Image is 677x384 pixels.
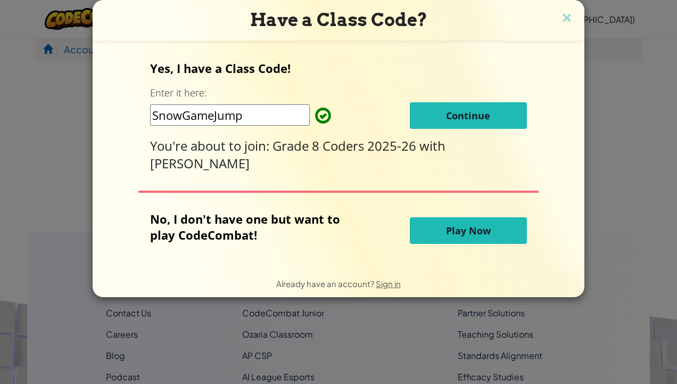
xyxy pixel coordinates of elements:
button: Continue [410,102,527,129]
span: Grade 8 Coders 2025-26 [273,137,419,154]
span: with [419,137,445,154]
button: Play Now [410,217,527,244]
span: Continue [446,109,490,122]
span: You're about to join: [150,137,273,154]
span: Play Now [446,224,491,237]
span: Already have an account? [276,279,376,289]
a: Sign in [376,279,401,289]
p: No, I don't have one but want to play CodeCombat! [150,211,356,243]
p: Yes, I have a Class Code! [150,60,526,76]
span: Have a Class Code? [250,9,427,30]
span: [PERSON_NAME] [150,154,250,172]
label: Enter it here: [150,86,207,100]
img: close icon [560,11,574,27]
